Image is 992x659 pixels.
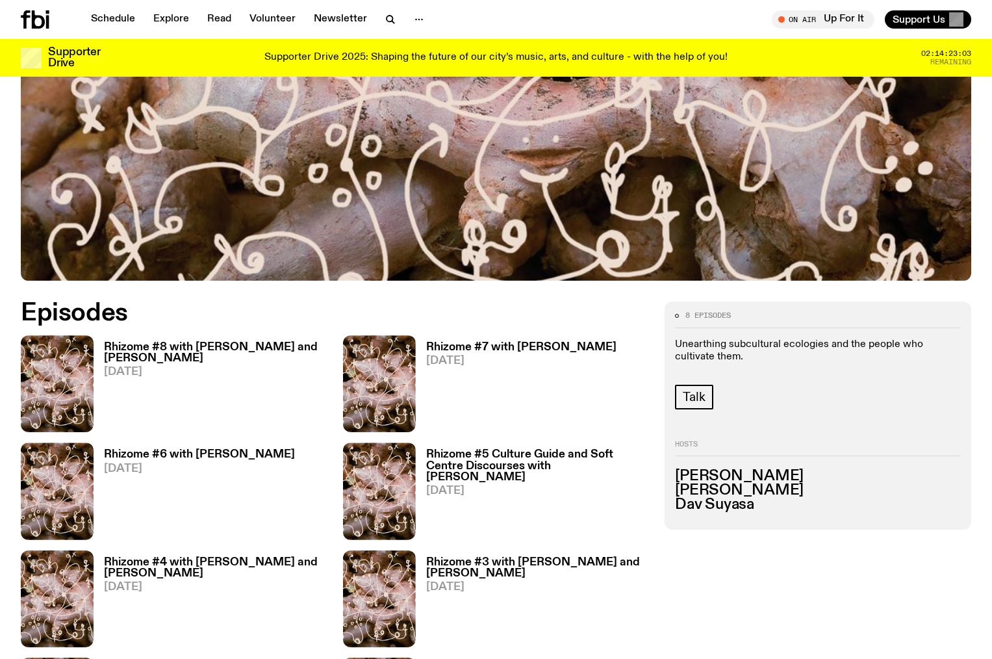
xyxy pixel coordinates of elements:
a: Volunteer [242,10,303,29]
h3: Rhizome #8 with [PERSON_NAME] and [PERSON_NAME] [104,342,327,364]
h3: Rhizome #5 Culture Guide and Soft Centre Discourses with [PERSON_NAME] [426,449,650,482]
h3: Dav Suyasa [675,498,961,512]
a: Schedule [83,10,143,29]
span: [DATE] [426,355,617,367]
span: [DATE] [426,582,650,593]
span: 02:14:23:03 [921,50,971,57]
h2: Episodes [21,302,649,325]
img: A close up picture of a bunch of ginger roots. Yellow squiggles with arrows, hearts and dots are ... [343,335,416,432]
a: Newsletter [306,10,375,29]
a: Rhizome #8 with [PERSON_NAME] and [PERSON_NAME][DATE] [94,342,327,432]
h2: Hosts [675,441,961,456]
span: Support Us [893,14,945,25]
a: Read [199,10,239,29]
span: [DATE] [104,463,295,474]
h3: Rhizome #7 with [PERSON_NAME] [426,342,617,353]
img: A close up picture of a bunch of ginger roots. Yellow squiggles with arrows, hearts and dots are ... [21,335,94,432]
img: A close up picture of a bunch of ginger roots. Yellow squiggles with arrows, hearts and dots are ... [21,443,94,539]
span: 8 episodes [685,312,731,319]
a: Rhizome #5 Culture Guide and Soft Centre Discourses with [PERSON_NAME][DATE] [416,449,650,539]
span: [DATE] [104,367,327,378]
h3: [PERSON_NAME] [675,484,961,498]
a: Rhizome #3 with [PERSON_NAME] and [PERSON_NAME][DATE] [416,557,650,647]
img: A close up picture of a bunch of ginger roots. Yellow squiggles with arrows, hearts and dots are ... [343,550,416,647]
span: [DATE] [104,582,327,593]
button: Support Us [885,10,971,29]
a: Rhizome #6 with [PERSON_NAME][DATE] [94,449,295,539]
span: Remaining [930,58,971,66]
a: Rhizome #4 with [PERSON_NAME] and [PERSON_NAME][DATE] [94,557,327,647]
button: On AirUp For It [772,10,874,29]
img: A close up picture of a bunch of ginger roots. Yellow squiggles with arrows, hearts and dots are ... [343,443,416,539]
h3: [PERSON_NAME] [675,469,961,484]
a: Rhizome #7 with [PERSON_NAME][DATE] [416,342,617,432]
span: Talk [683,390,705,404]
h3: Rhizome #6 with [PERSON_NAME] [104,449,295,460]
a: Explore [146,10,197,29]
h3: Rhizome #3 with [PERSON_NAME] and [PERSON_NAME] [426,557,650,579]
span: [DATE] [426,485,650,497]
h3: Supporter Drive [48,47,100,69]
a: Talk [675,385,713,409]
h3: Rhizome #4 with [PERSON_NAME] and [PERSON_NAME] [104,557,327,579]
p: Supporter Drive 2025: Shaping the future of our city’s music, arts, and culture - with the help o... [264,52,728,64]
p: Unearthing subcultural ecologies and the people who cultivate them. [675,339,961,363]
img: A close up picture of a bunch of ginger roots. Yellow squiggles with arrows, hearts and dots are ... [21,550,94,647]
